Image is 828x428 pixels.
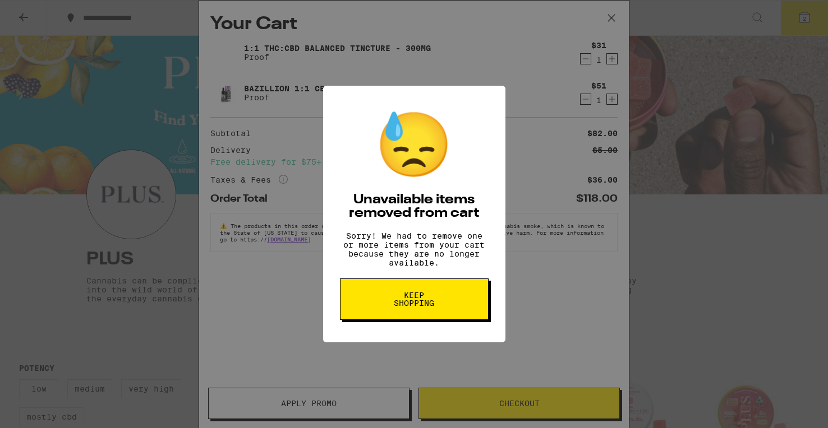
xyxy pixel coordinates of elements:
[375,108,453,182] div: 😓
[340,278,489,320] button: Keep Shopping
[340,231,489,267] p: Sorry! We had to remove one or more items from your cart because they are no longer available.
[340,193,489,220] h2: Unavailable items removed from cart
[385,291,443,307] span: Keep Shopping
[7,8,81,17] span: Hi. Need any help?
